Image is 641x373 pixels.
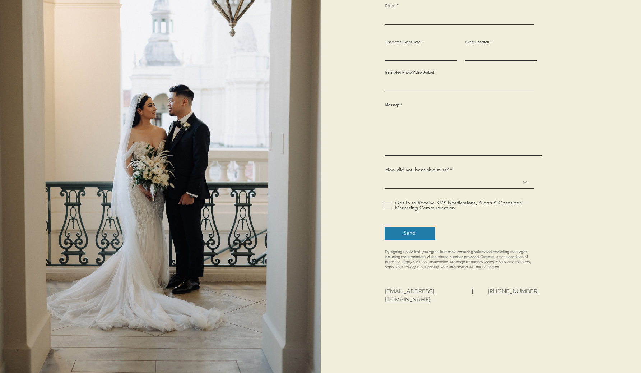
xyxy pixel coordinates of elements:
span: By signing up via text, you agree to receive recurring automated marketing messages, including ca... [385,250,531,269]
label: How did you hear about us? [385,167,534,172]
label: Phone [385,4,534,8]
label: Estimated Photo/Video Budget [385,71,534,74]
a: [EMAIL_ADDRESS][DOMAIN_NAME] [385,288,434,303]
button: Send [385,227,435,240]
span: Opt In to Receive SMS Notifications, Alerts & Occasional Marketing Communication [395,199,523,211]
label: Estimated Event Date [385,41,457,44]
label: Event Location [465,41,537,44]
label: Message [385,103,542,107]
a: [PHONE_NUMBER] [488,288,539,295]
span: Send [404,230,415,237]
